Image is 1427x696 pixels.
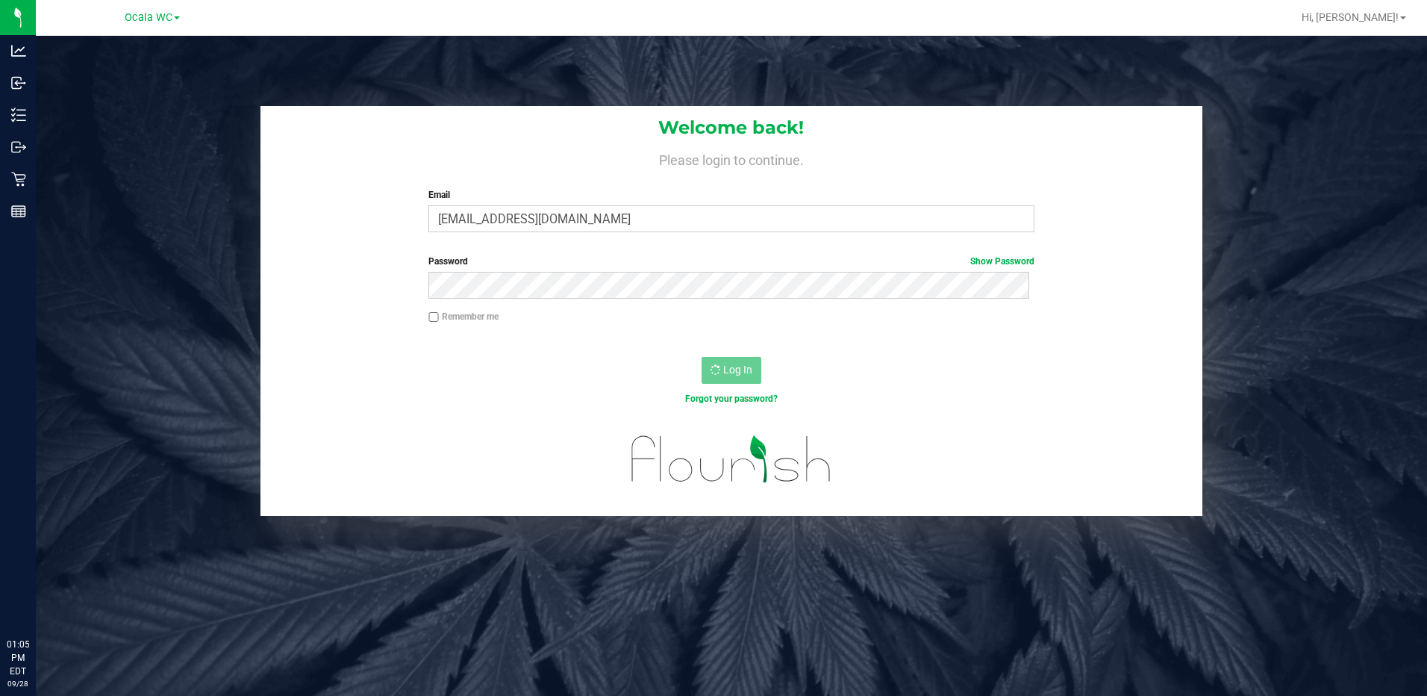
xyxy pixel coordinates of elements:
[11,172,26,187] inline-svg: Retail
[428,312,439,323] input: Remember me
[260,149,1203,167] h4: Please login to continue.
[7,638,29,678] p: 01:05 PM EDT
[428,256,468,267] span: Password
[7,678,29,689] p: 09/28
[428,310,499,323] label: Remember me
[11,75,26,90] inline-svg: Inbound
[970,256,1034,267] a: Show Password
[11,140,26,155] inline-svg: Outbound
[125,11,172,24] span: Ocala WC
[723,364,752,376] span: Log In
[11,204,26,219] inline-svg: Reports
[1302,11,1399,23] span: Hi, [PERSON_NAME]!
[685,394,778,404] a: Forgot your password?
[702,357,761,384] button: Log In
[428,188,1034,202] label: Email
[613,421,849,497] img: flourish_logo.svg
[11,108,26,122] inline-svg: Inventory
[260,118,1203,137] h1: Welcome back!
[11,43,26,58] inline-svg: Analytics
